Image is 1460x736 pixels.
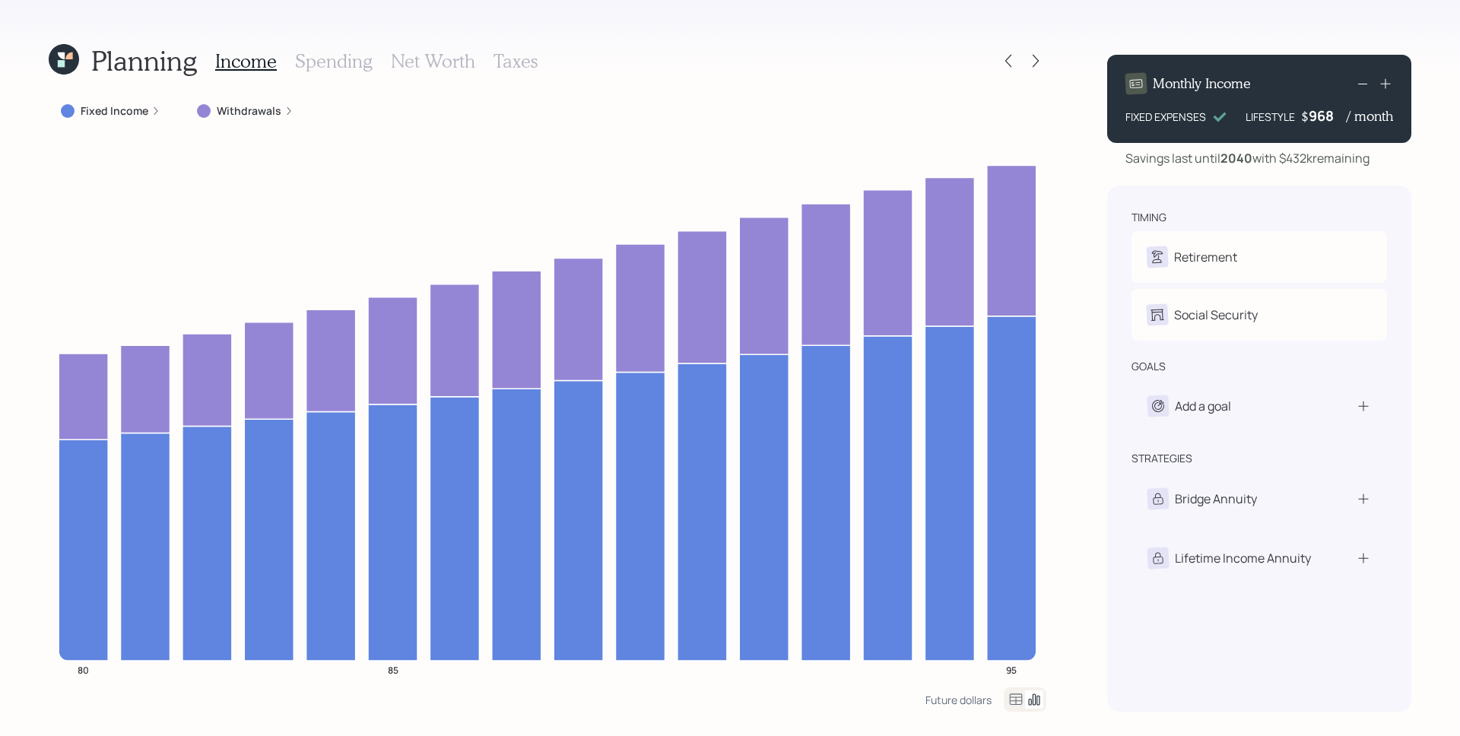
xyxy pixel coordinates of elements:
[1175,397,1231,415] div: Add a goal
[217,103,281,119] label: Withdrawals
[1309,106,1347,125] div: 968
[295,50,373,72] h3: Spending
[1301,108,1309,125] h4: $
[1153,75,1251,92] h4: Monthly Income
[215,50,277,72] h3: Income
[1125,109,1206,125] div: FIXED EXPENSES
[1220,150,1252,167] b: 2040
[1175,490,1257,508] div: Bridge Annuity
[925,693,992,707] div: Future dollars
[1246,109,1295,125] div: LIFESTYLE
[1006,663,1017,676] tspan: 95
[81,103,148,119] label: Fixed Income
[388,663,398,676] tspan: 85
[91,44,197,77] h1: Planning
[1175,549,1311,567] div: Lifetime Income Annuity
[1125,149,1370,167] div: Savings last until with $432k remaining
[78,663,89,676] tspan: 80
[1347,108,1393,125] h4: / month
[391,50,475,72] h3: Net Worth
[1131,210,1166,225] div: timing
[494,50,538,72] h3: Taxes
[1174,248,1237,266] div: Retirement
[1174,306,1258,324] div: Social Security
[1131,451,1192,466] div: strategies
[1131,359,1166,374] div: goals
